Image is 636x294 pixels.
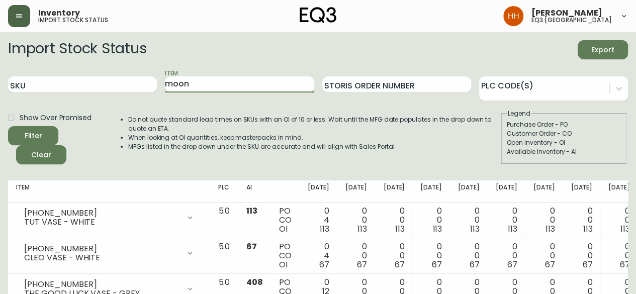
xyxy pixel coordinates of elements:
[571,207,592,234] div: 0 0
[300,180,337,203] th: [DATE]
[308,207,329,234] div: 0 4
[432,223,442,235] span: 113
[620,223,630,235] span: 113
[458,242,480,269] div: 0 0
[246,241,257,252] span: 67
[545,259,555,270] span: 67
[16,207,202,229] div: [PHONE_NUMBER]TUT VASE - WHITE
[238,180,271,203] th: AI
[395,259,405,270] span: 67
[507,109,531,118] legend: Legend
[210,238,238,274] td: 5.0
[320,223,329,235] span: 113
[620,259,630,270] span: 67
[279,207,292,234] div: PO CO
[357,259,367,270] span: 67
[24,218,180,227] div: TUT VASE - WHITE
[507,138,621,147] div: Open Inventory - OI
[488,180,525,203] th: [DATE]
[246,276,263,288] span: 408
[319,259,329,270] span: 67
[20,113,92,123] span: Show Over Promised
[507,129,621,138] div: Customer Order - CO
[412,180,450,203] th: [DATE]
[420,242,442,269] div: 0 0
[533,207,555,234] div: 0 0
[420,207,442,234] div: 0 0
[24,149,58,161] span: Clear
[496,207,517,234] div: 0 0
[458,207,480,234] div: 0 0
[395,223,405,235] span: 113
[128,142,500,151] li: MFGs listed in the drop down under the SKU are accurate and will align with Sales Portal.
[531,17,612,23] h5: eq3 [GEOGRAPHIC_DATA]
[38,9,80,17] span: Inventory
[8,40,146,59] h2: Import Stock Status
[507,259,517,270] span: 67
[508,223,517,235] span: 113
[128,115,500,133] li: Do not quote standard lead times on SKUs with an OI of 10 or less. Wait until the MFG date popula...
[24,280,180,289] div: [PHONE_NUMBER]
[210,203,238,238] td: 5.0
[210,180,238,203] th: PLC
[531,9,602,17] span: [PERSON_NAME]
[308,242,329,269] div: 0 4
[345,242,367,269] div: 0 0
[24,209,180,218] div: [PHONE_NUMBER]
[503,6,523,26] img: 6b766095664b4c6b511bd6e414aa3971
[16,242,202,264] div: [PHONE_NUMBER]CLEO VASE - WHITE
[24,253,180,262] div: CLEO VASE - WHITE
[563,180,600,203] th: [DATE]
[383,242,405,269] div: 0 0
[583,223,592,235] span: 113
[470,259,480,270] span: 67
[24,244,180,253] div: [PHONE_NUMBER]
[432,259,442,270] span: 67
[16,145,66,164] button: Clear
[8,126,58,145] button: Filter
[300,7,337,23] img: logo
[586,44,620,56] span: Export
[507,120,621,129] div: Purchase Order - PO
[571,242,592,269] div: 0 0
[608,207,630,234] div: 0 0
[383,207,405,234] div: 0 0
[128,133,500,142] li: When looking at OI quantities, keep masterpacks in mind.
[279,223,288,235] span: OI
[546,223,555,235] span: 113
[496,242,517,269] div: 0 0
[246,205,257,217] span: 113
[337,180,375,203] th: [DATE]
[578,40,628,59] button: Export
[357,223,367,235] span: 113
[470,223,480,235] span: 113
[279,259,288,270] span: OI
[533,242,555,269] div: 0 0
[525,180,563,203] th: [DATE]
[38,17,108,23] h5: import stock status
[279,242,292,269] div: PO CO
[582,259,592,270] span: 67
[450,180,488,203] th: [DATE]
[345,207,367,234] div: 0 0
[8,180,210,203] th: Item
[507,147,621,156] div: Available Inventory - AI
[608,242,630,269] div: 0 0
[375,180,413,203] th: [DATE]
[25,130,42,142] div: Filter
